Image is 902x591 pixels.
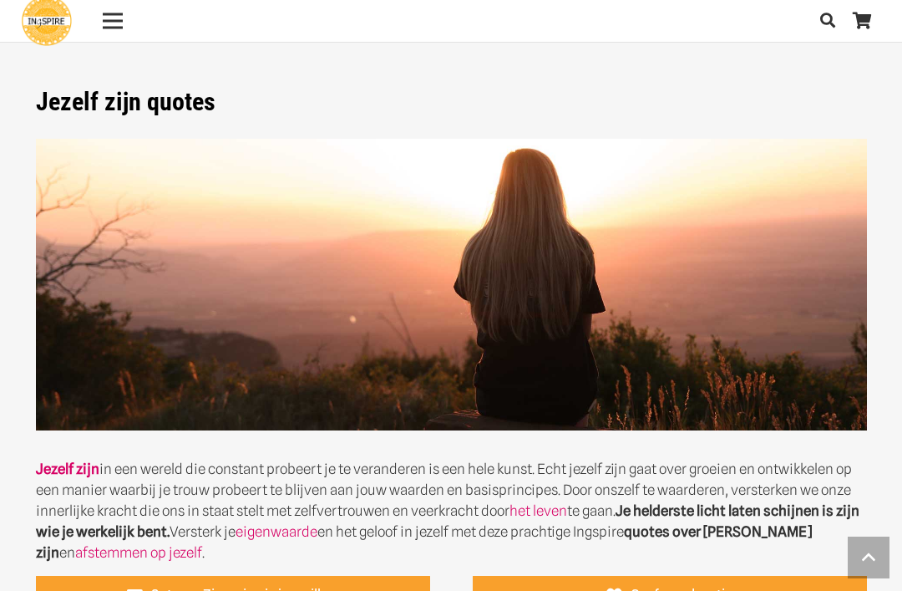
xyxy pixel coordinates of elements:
[36,461,99,477] a: Jezelf zijn
[75,544,202,561] a: afstemmen op jezelf
[848,537,889,578] a: Terug naar top
[811,1,844,41] a: Zoeken
[236,523,317,540] a: eigenwaarde
[509,502,567,519] a: het leven
[36,139,867,431] img: Spreuken over de kracht van Kwetsbaarheid en Zelfacceptatie - citaten van ingspire
[36,87,867,117] h1: Jezelf zijn quotes
[36,139,867,564] p: in een wereld die constant probeert je te veranderen is een hele kunst. Echt jezelf zijn gaat ove...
